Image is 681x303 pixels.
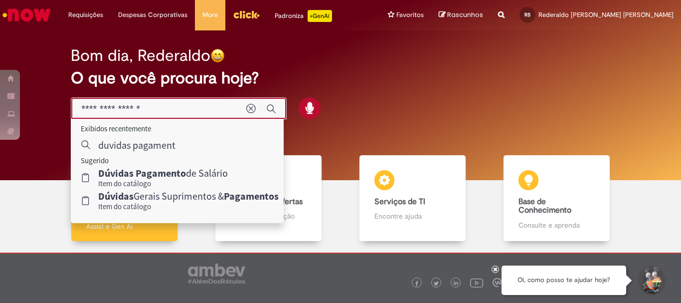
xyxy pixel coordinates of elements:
h2: Bom dia, Rederaldo [71,47,210,64]
span: Requisições [68,10,103,20]
img: click_logo_yellow_360x200.png [233,7,260,22]
a: Serviços de TI Encontre ajuda [340,155,485,242]
img: logo_footer_workplace.png [493,278,502,287]
span: Rederaldo [PERSON_NAME] [PERSON_NAME] [538,10,674,19]
h2: O que você procura hoje? [71,69,610,87]
div: Oi, como posso te ajudar hoje? [502,266,626,295]
img: logo_footer_linkedin.png [454,281,459,287]
p: Encontre ajuda [374,211,450,221]
img: ServiceNow [1,5,52,25]
img: logo_footer_youtube.png [470,276,483,289]
span: RS [524,11,530,18]
img: happy-face.png [210,48,225,63]
div: Padroniza [275,10,332,22]
a: Tirar dúvidas Tirar dúvidas com Lupi Assist e Gen Ai [52,155,196,242]
p: +GenAi [308,10,332,22]
img: logo_footer_ambev_rotulo_gray.png [188,264,245,284]
p: Consulte e aprenda [518,220,594,230]
span: More [202,10,218,20]
img: logo_footer_twitter.png [434,281,439,286]
span: Favoritos [396,10,424,20]
img: logo_footer_facebook.png [414,281,419,286]
span: Despesas Corporativas [118,10,187,20]
b: Serviços de TI [374,197,425,207]
span: Rascunhos [447,10,483,19]
a: Rascunhos [439,10,483,20]
button: Iniciar Conversa de Suporte [636,266,666,296]
b: Base de Conhecimento [518,197,571,216]
a: Base de Conhecimento Consulte e aprenda [485,155,629,242]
